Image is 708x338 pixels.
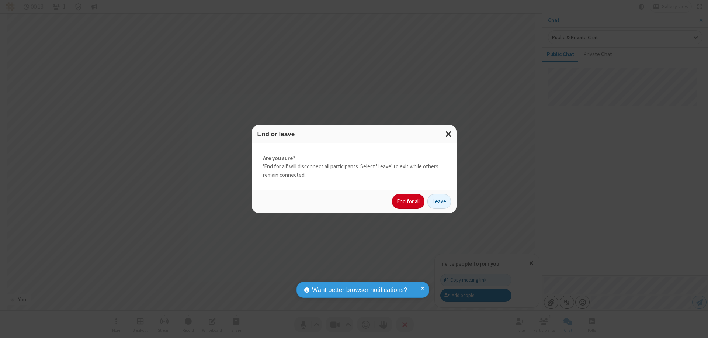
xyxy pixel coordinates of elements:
span: Want better browser notifications? [312,285,407,295]
button: End for all [392,194,424,209]
button: Close modal [441,125,457,143]
h3: End or leave [257,131,451,138]
div: 'End for all' will disconnect all participants. Select 'Leave' to exit while others remain connec... [252,143,457,190]
strong: Are you sure? [263,154,445,163]
button: Leave [427,194,451,209]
